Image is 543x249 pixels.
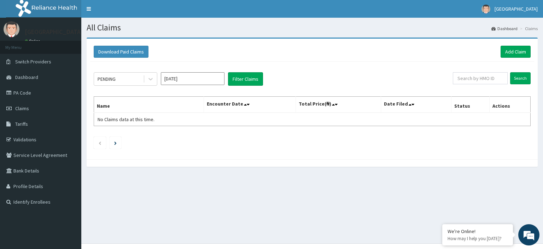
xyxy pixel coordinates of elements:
[94,46,148,58] button: Download Paid Claims
[451,97,489,113] th: Status
[25,39,42,44] a: Online
[15,105,29,112] span: Claims
[501,46,531,58] a: Add Claim
[94,97,204,113] th: Name
[296,97,381,113] th: Total Price(₦)
[15,74,38,80] span: Dashboard
[98,116,154,123] span: No Claims data at this time.
[87,23,538,32] h1: All Claims
[25,29,83,35] p: [GEOGRAPHIC_DATA]
[518,26,538,32] li: Claims
[489,97,530,113] th: Actions
[491,26,518,32] a: Dashboard
[448,236,508,242] p: How may I help you today?
[98,140,101,146] a: Previous page
[161,72,224,85] input: Select Month and Year
[204,97,296,113] th: Encounter Date
[510,72,531,84] input: Search
[15,58,51,65] span: Switch Providers
[4,21,19,37] img: User Image
[228,72,263,86] button: Filter Claims
[381,97,451,113] th: Date Filed
[15,121,28,127] span: Tariffs
[481,5,490,13] img: User Image
[453,72,508,84] input: Search by HMO ID
[448,228,508,234] div: We're Online!
[114,140,117,146] a: Next page
[98,75,116,83] div: PENDING
[495,6,538,12] span: [GEOGRAPHIC_DATA]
